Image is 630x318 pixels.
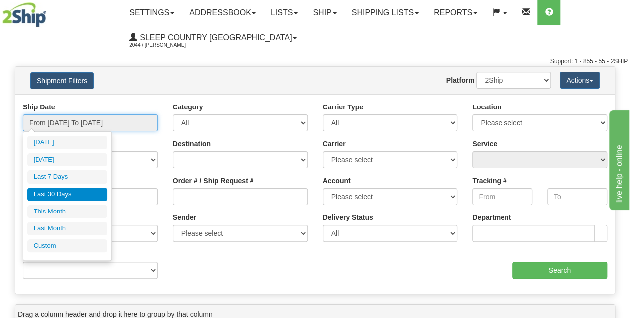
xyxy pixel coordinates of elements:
[547,188,607,205] input: To
[446,75,475,85] label: Platform
[122,0,182,25] a: Settings
[323,102,363,112] label: Carrier Type
[30,72,94,89] button: Shipment Filters
[27,205,107,218] li: This Month
[23,102,55,112] label: Ship Date
[173,139,211,149] label: Destination
[426,0,485,25] a: Reports
[2,57,628,66] div: Support: 1 - 855 - 55 - 2SHIP
[472,212,511,222] label: Department
[472,176,506,186] label: Tracking #
[7,6,92,18] div: live help - online
[560,72,600,89] button: Actions
[173,102,203,112] label: Category
[27,188,107,201] li: Last 30 Days
[173,176,254,186] label: Order # / Ship Request #
[2,2,46,27] img: logo2044.jpg
[263,0,305,25] a: Lists
[323,212,373,222] label: Delivery Status
[173,212,196,222] label: Sender
[323,176,351,186] label: Account
[512,262,608,279] input: Search
[27,136,107,149] li: [DATE]
[607,108,629,210] iframe: chat widget
[472,102,501,112] label: Location
[27,153,107,167] li: [DATE]
[323,139,346,149] label: Carrier
[472,139,497,149] label: Service
[129,40,204,50] span: 2044 / [PERSON_NAME]
[27,222,107,235] li: Last Month
[182,0,263,25] a: Addressbook
[27,239,107,253] li: Custom
[27,170,107,184] li: Last 7 Days
[122,25,304,50] a: Sleep Country [GEOGRAPHIC_DATA] 2044 / [PERSON_NAME]
[344,0,426,25] a: Shipping lists
[305,0,344,25] a: Ship
[137,33,292,42] span: Sleep Country [GEOGRAPHIC_DATA]
[472,188,532,205] input: From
